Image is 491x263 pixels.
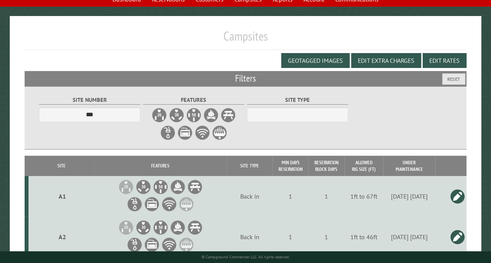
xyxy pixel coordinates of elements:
div: 1 [310,233,343,241]
label: Grill [212,125,227,140]
li: 50A Electrical Hookup [153,220,168,235]
li: 20A Electrical Hookup [118,179,134,195]
th: Site Type [227,156,272,176]
h2: Filters [25,71,466,86]
li: 30A Electrical Hookup [136,220,151,235]
button: Edit Rates [423,53,466,68]
li: Water Hookup [127,237,143,252]
li: Grill [179,196,194,212]
li: 50A Electrical Hookup [153,179,168,195]
li: Water Hookup [127,196,143,212]
button: Reset [442,73,465,85]
h1: Campsites [25,28,466,50]
div: A1 [32,192,93,200]
li: Picnic Table [187,179,203,195]
th: Min Days Reservation [272,156,308,176]
small: © Campground Commander LLC. All rights reserved. [202,254,290,259]
th: Allowed Rig Size (ft) [345,156,384,176]
label: 20A Electrical Hookup [152,107,167,123]
div: [DATE] [DATE] [384,192,434,200]
a: Edit this campsite [450,188,465,204]
div: Back in [228,192,271,200]
label: 50A Electrical Hookup [186,107,202,123]
div: 1 [273,192,307,200]
label: Sewer Hookup [177,125,193,140]
label: 30A Electrical Hookup [169,107,184,123]
div: Back in [228,233,271,241]
li: 30A Electrical Hookup [136,179,151,195]
th: Reservation Block Days [308,156,344,176]
label: Site Type [247,96,348,105]
label: Picnic Table [220,107,236,123]
li: Sewer Hookup [144,237,160,252]
th: Site [29,156,94,176]
li: Firepit [170,220,186,235]
div: [DATE] [DATE] [384,233,434,241]
button: Edit Extra Charges [351,53,421,68]
th: Features [94,156,227,176]
div: A2 [32,233,93,241]
label: Water Hookup [160,125,176,140]
th: Under Maintenance [383,156,435,176]
div: 1ft to 46ft [346,233,382,241]
li: 20A Electrical Hookup [118,220,134,235]
li: Grill [179,237,194,252]
div: 1ft to 67ft [346,192,382,200]
label: Site Number [39,96,140,105]
label: Features [143,96,244,105]
div: 1 [310,192,343,200]
label: WiFi Service [195,125,210,140]
a: Edit this campsite [450,229,465,245]
li: Firepit [170,179,186,195]
button: Geotagged Images [281,53,350,68]
li: Picnic Table [187,220,203,235]
li: WiFi Service [161,237,177,252]
label: Firepit [203,107,219,123]
li: WiFi Service [161,196,177,212]
li: Sewer Hookup [144,196,160,212]
div: 1 [273,233,307,241]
